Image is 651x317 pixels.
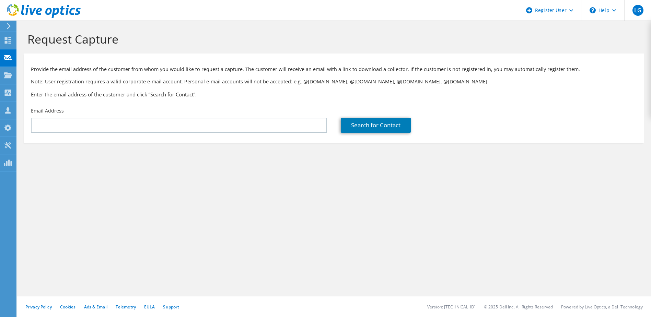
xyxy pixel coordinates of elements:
a: Ads & Email [84,304,107,310]
a: Cookies [60,304,76,310]
h1: Request Capture [27,32,637,46]
li: Version: [TECHNICAL_ID] [427,304,476,310]
a: Support [163,304,179,310]
a: Telemetry [116,304,136,310]
a: Privacy Policy [25,304,52,310]
span: LG [632,5,643,16]
p: Provide the email address of the customer from whom you would like to request a capture. The cust... [31,66,637,73]
h3: Enter the email address of the customer and click “Search for Contact”. [31,91,637,98]
li: Powered by Live Optics, a Dell Technology [561,304,643,310]
li: © 2025 Dell Inc. All Rights Reserved [484,304,553,310]
p: Note: User registration requires a valid corporate e-mail account. Personal e-mail accounts will ... [31,78,637,85]
a: Search for Contact [341,118,411,133]
label: Email Address [31,107,64,114]
a: EULA [144,304,155,310]
svg: \n [590,7,596,13]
